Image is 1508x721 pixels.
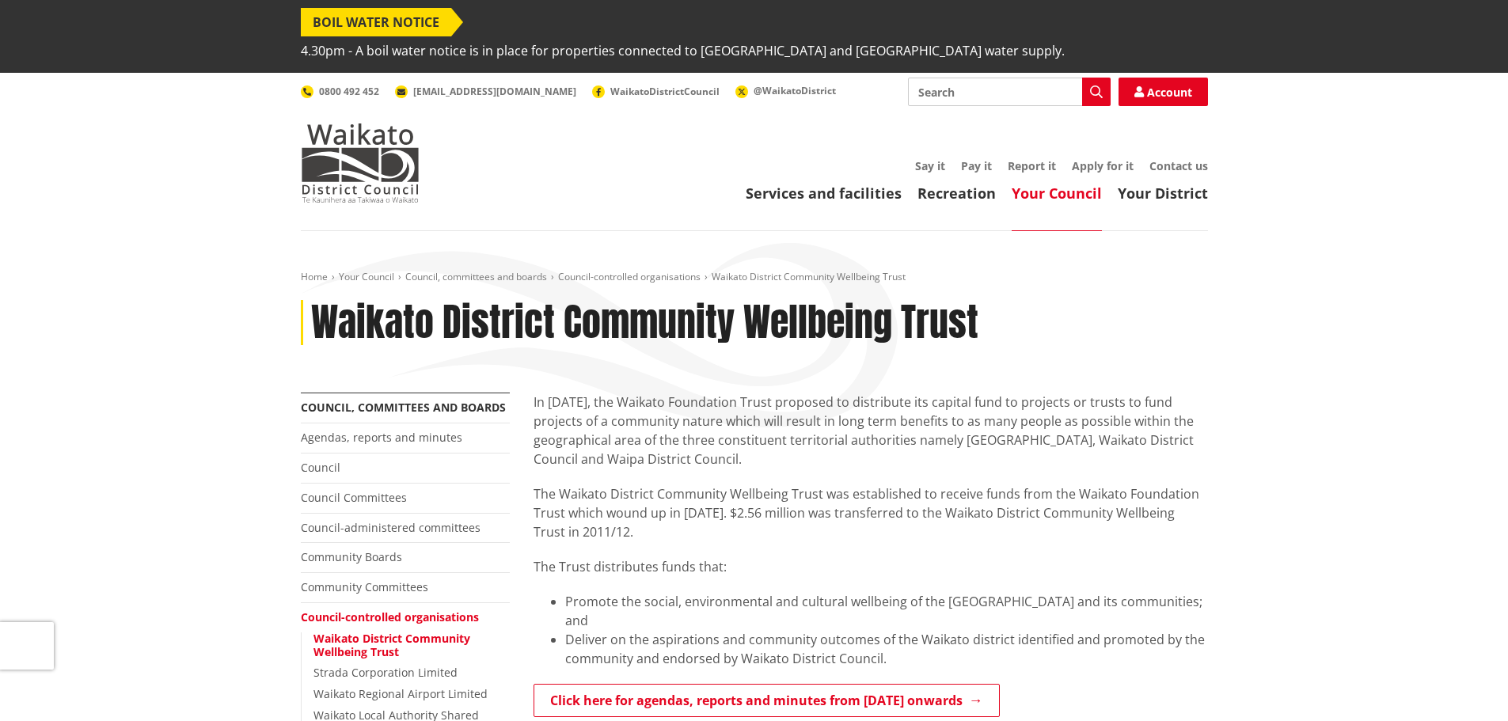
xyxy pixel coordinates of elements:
a: Say it [915,158,945,173]
a: Report it [1008,158,1056,173]
a: Home [301,270,328,283]
nav: breadcrumb [301,271,1208,284]
a: Your Council [339,270,394,283]
a: Contact us [1149,158,1208,173]
span: @WaikatoDistrict [754,84,836,97]
a: Council, committees and boards [405,270,547,283]
a: Waikato Regional Airport Limited [313,686,488,701]
a: Pay it [961,158,992,173]
a: Strada Corporation Limited [313,665,458,680]
a: Community Boards [301,549,402,564]
a: Account [1119,78,1208,106]
a: Community Committees [301,579,428,594]
a: Waikato District Community Wellbeing Trust [313,631,470,659]
a: Council Committees [301,490,407,505]
a: Council-administered committees [301,520,481,535]
a: Apply for it [1072,158,1134,173]
a: Your District [1118,184,1208,203]
p: The Trust distributes funds that: [534,557,1208,576]
a: Agendas, reports and minutes [301,430,462,445]
a: Council-controlled organisations [301,609,479,624]
p: The Waikato District Community Wellbeing Trust was established to receive funds from the Waikato ... [534,484,1208,541]
span: BOIL WATER NOTICE [301,8,451,36]
a: Council-controlled organisations [558,270,701,283]
a: Recreation [917,184,996,203]
a: 0800 492 452 [301,85,379,98]
a: Services and facilities [746,184,902,203]
img: Waikato District Council - Te Kaunihera aa Takiwaa o Waikato [301,123,420,203]
span: WaikatoDistrictCouncil [610,85,720,98]
a: Your Council [1012,184,1102,203]
a: WaikatoDistrictCouncil [592,85,720,98]
span: 4.30pm - A boil water notice is in place for properties connected to [GEOGRAPHIC_DATA] and [GEOGR... [301,36,1065,65]
a: [EMAIL_ADDRESS][DOMAIN_NAME] [395,85,576,98]
li: Deliver on the aspirations and community outcomes of the Waikato district identified and promoted... [565,630,1208,668]
a: @WaikatoDistrict [735,84,836,97]
span: Waikato District Community Wellbeing Trust [712,270,906,283]
li: Promote the social, environmental and cultural wellbeing of the [GEOGRAPHIC_DATA] and its communi... [565,592,1208,630]
span: 0800 492 452 [319,85,379,98]
input: Search input [908,78,1111,106]
span: [EMAIL_ADDRESS][DOMAIN_NAME] [413,85,576,98]
a: Council [301,460,340,475]
h1: Waikato District Community Wellbeing Trust [311,300,978,346]
p: In [DATE], the Waikato Foundation Trust proposed to distribute its capital fund to projects or tr... [534,393,1208,469]
a: Council, committees and boards [301,400,506,415]
a: Click here for agendas, reports and minutes from [DATE] onwards [534,684,1000,717]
